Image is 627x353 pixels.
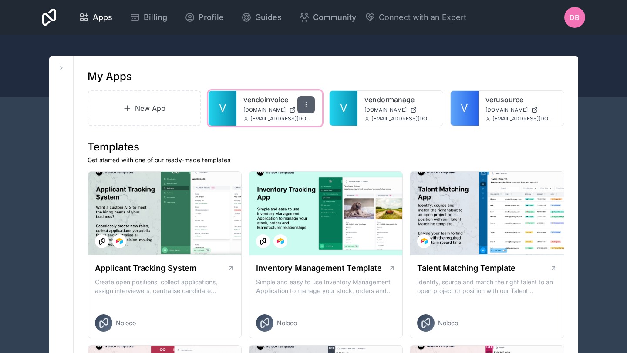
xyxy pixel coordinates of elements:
[438,319,458,327] span: Noloco
[313,11,356,23] span: Community
[371,115,436,122] span: [EMAIL_ADDRESS][DOMAIN_NAME]
[88,156,564,164] p: Get started with one of our ready-made templates
[72,8,119,27] a: Apps
[365,11,466,23] button: Connect with an Expert
[88,70,132,83] h1: My Apps
[417,278,556,295] p: Identify, source and match the right talent to an open project or position with our Talent Matchi...
[250,115,315,122] span: [EMAIL_ADDRESS][DOMAIN_NAME]
[88,140,564,154] h1: Templates
[243,107,315,113] a: [DOMAIN_NAME]
[255,11,282,23] span: Guides
[340,101,347,115] span: V
[461,101,468,115] span: V
[199,11,224,23] span: Profile
[95,262,196,274] h1: Applicant Tracking System
[417,262,516,274] h1: Talent Matching Template
[256,278,395,295] p: Simple and easy to use Inventory Management Application to manage your stock, orders and Manufact...
[379,11,466,23] span: Connect with an Expert
[243,94,315,105] a: vendoinvoice
[485,107,557,113] a: [DOMAIN_NAME]
[277,319,297,327] span: Noloco
[451,91,479,126] a: V
[219,101,226,115] span: V
[243,107,286,113] span: [DOMAIN_NAME]
[485,107,528,113] span: [DOMAIN_NAME]
[144,11,167,23] span: Billing
[485,94,557,105] a: verusource
[292,8,363,27] a: Community
[421,238,428,245] img: Airtable Logo
[93,11,112,23] span: Apps
[570,12,580,23] span: DB
[178,8,231,27] a: Profile
[256,262,382,274] h1: Inventory Management Template
[277,238,284,245] img: Airtable Logo
[492,115,557,122] span: [EMAIL_ADDRESS][DOMAIN_NAME]
[116,238,123,245] img: Airtable Logo
[364,107,436,113] a: [DOMAIN_NAME]
[364,94,436,105] a: vendormanage
[364,107,407,113] span: [DOMAIN_NAME]
[234,8,289,27] a: Guides
[88,90,202,126] a: New App
[330,91,357,126] a: V
[123,8,174,27] a: Billing
[95,278,234,295] p: Create open positions, collect applications, assign interviewers, centralise candidate feedback a...
[116,319,136,327] span: Noloco
[209,91,236,126] a: V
